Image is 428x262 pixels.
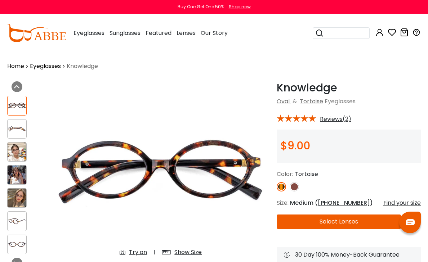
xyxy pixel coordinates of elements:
span: Our Story [201,29,228,37]
button: Select Lenses [277,214,401,229]
div: 30 Day 100% Money-Back Guarantee [284,250,414,259]
img: Knowledge Tortoise Acetate Eyeglasses , UniversalBridgeFit Frames from ABBE Glasses [8,143,26,161]
img: Knowledge Tortoise Acetate Eyeglasses , UniversalBridgeFit Frames from ABBE Glasses [8,240,26,249]
span: Medium ( ) [290,199,373,207]
div: Buy One Get One 50% [178,4,224,10]
span: Sunglasses [110,29,141,37]
span: [PHONE_NUMBER] [318,199,370,207]
span: Size: [277,199,289,207]
div: Show Size [174,248,202,257]
img: Knowledge Tortoise Acetate Eyeglasses , UniversalBridgeFit Frames from ABBE Glasses [8,189,26,207]
span: Featured [146,29,171,37]
span: Tortoise [295,170,318,178]
span: Lenses [177,29,196,37]
img: abbeglasses.com [7,24,66,42]
img: Knowledge Tortoise Acetate Eyeglasses , UniversalBridgeFit Frames from ABBE Glasses [8,124,26,134]
div: Try on [129,248,147,257]
span: $9.00 [280,138,310,153]
a: Eyeglasses [30,62,61,71]
span: Reviews(2) [320,116,351,122]
a: Oval [277,97,290,105]
span: & [291,97,298,105]
img: Knowledge Tortoise Acetate Eyeglasses , UniversalBridgeFit Frames from ABBE Glasses [8,166,26,184]
a: Shop now [225,4,251,10]
div: Shop now [229,4,251,10]
span: Eyeglasses [73,29,104,37]
span: Color: [277,170,293,178]
a: Tortoise [300,97,323,105]
span: Eyeglasses [325,97,356,105]
span: Knowledge [67,62,98,71]
img: Knowledge Tortoise Acetate Eyeglasses , UniversalBridgeFit Frames from ABBE Glasses [8,216,26,226]
div: Find your size [383,199,421,207]
a: Home [7,62,24,71]
h1: Knowledge [277,81,421,94]
img: Knowledge Tortoise Acetate Eyeglasses , UniversalBridgeFit Frames from ABBE Glasses [8,101,26,110]
img: chat [406,219,415,225]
